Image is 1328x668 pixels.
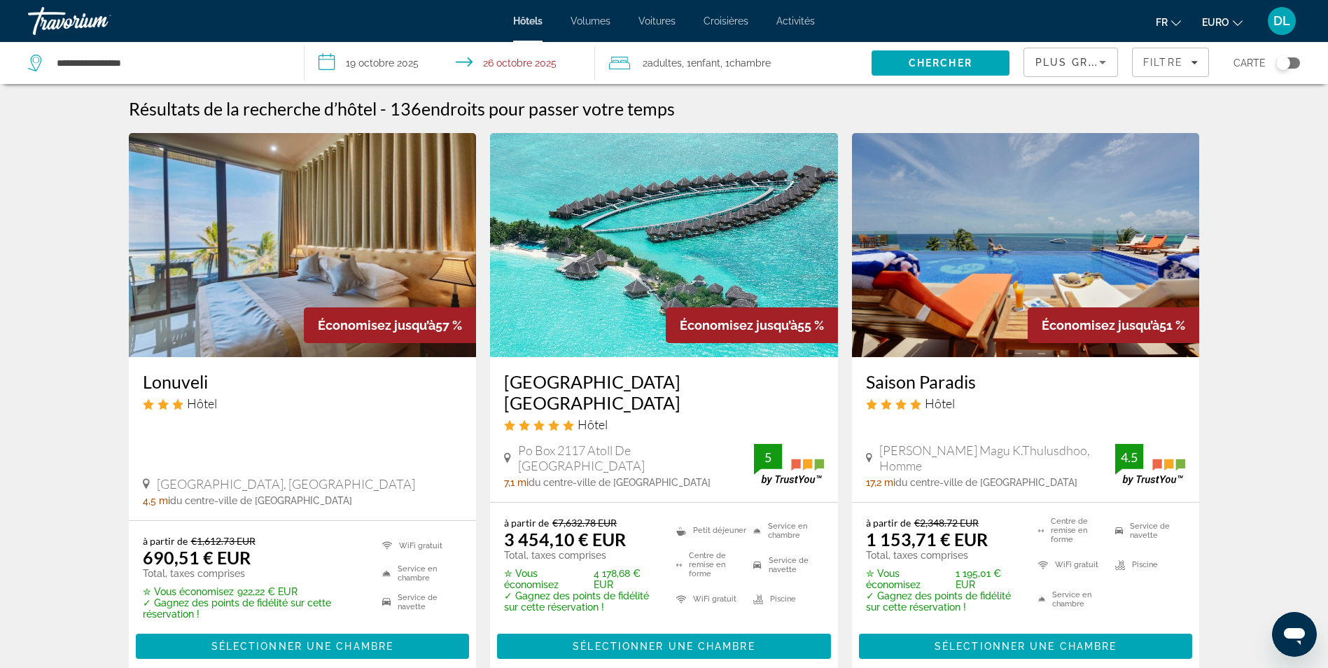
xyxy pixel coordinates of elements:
span: ✮ Vous économisez [866,568,953,590]
button: Sélectionnez la date d’arrivée et de départ [305,42,595,84]
button: Changer la langue [1156,12,1181,32]
p: Total, taxes comprises [143,568,365,579]
img: TrustYou guest rating badge [1115,444,1185,485]
img: Saison Paradis [852,133,1200,357]
span: Économisez jusqu’à [1042,318,1159,333]
div: 55 % [666,307,838,343]
input: Rechercher une destination hôtelière [55,53,283,74]
button: Sélectionner une chambre [859,634,1193,659]
a: Croisières [704,15,748,27]
del: €7,632.78 EUR [552,517,617,529]
font: WiFi gratuit [399,541,442,550]
span: [PERSON_NAME] Magu K.Thulusdhoo, Homme [879,443,1115,473]
span: Économisez jusqu’à [680,318,797,333]
div: Hôtel 5 étoiles [504,417,824,432]
p: ✓ Gagnez des points de fidélité sur cette réservation ! [504,590,659,613]
a: Volumes [571,15,610,27]
span: du centre-ville de [GEOGRAPHIC_DATA] [895,477,1077,488]
button: Basculer la carte [1266,57,1300,69]
button: Menu utilisateur [1264,6,1300,36]
a: Voitures [638,15,676,27]
font: Service de navette [769,556,824,574]
span: Hôtel [925,396,955,411]
p: Total, taxes comprises [504,550,659,561]
font: Service en chambre [1052,590,1108,608]
span: Enfant [691,57,720,69]
p: ✓ Gagnez des points de fidélité sur cette réservation ! [866,590,1021,613]
div: Hôtel 4 étoiles [866,396,1186,411]
font: Piscine [1132,560,1158,569]
span: [GEOGRAPHIC_DATA], [GEOGRAPHIC_DATA] [157,476,415,492]
ins: 3 454,10 € EUR [504,529,626,550]
span: Fr [1156,17,1168,28]
font: , 1 [720,57,729,69]
span: Sélectionner une chambre [573,641,755,652]
span: du centre-ville de [GEOGRAPHIC_DATA] [529,477,711,488]
span: endroits pour passer votre temps [421,98,675,119]
a: Travorium [28,3,168,39]
font: Service en chambre [768,522,824,540]
a: Hôtels [513,15,543,27]
a: Sélectionner une chambre [497,636,831,652]
font: 922,22 € EUR [237,586,298,597]
span: à partir de [504,517,549,529]
button: Changer de devise [1202,12,1243,32]
div: Hôtel 3 étoiles [143,396,463,411]
a: Saison Paradis [866,371,1186,392]
span: 17,2 mi [866,477,895,488]
span: Carte [1233,53,1266,73]
font: Service de navette [1130,522,1185,540]
span: Hôtel [187,396,217,411]
h1: Résultats de la recherche d’hôtel [129,98,377,119]
span: Hôtel [578,417,608,432]
del: €1,612.73 EUR [191,535,256,547]
div: 5 [754,449,782,466]
ins: 1 153,71 € EUR [866,529,988,550]
a: Lonuveli [129,133,477,357]
a: Sélectionner une chambre [136,636,470,652]
a: Sélectionner une chambre [859,636,1193,652]
div: 51 % [1028,307,1199,343]
p: Total, taxes comprises [866,550,1021,561]
font: 4 178,68 € EUR [594,568,659,590]
span: Économisez jusqu’à [318,318,435,333]
mat-select: Trier par [1035,54,1106,71]
button: Sélectionner une chambre [497,634,831,659]
span: ✮ Vous économisez [143,586,234,597]
font: WiFi gratuit [693,594,736,604]
font: Piscine [770,594,796,604]
button: Filtres [1132,48,1209,77]
a: [GEOGRAPHIC_DATA] [GEOGRAPHIC_DATA] [504,371,824,413]
div: 57 % [304,307,476,343]
del: €2,348.72 EUR [914,517,979,529]
span: Plus grandes économies [1035,57,1203,68]
font: Service en chambre [398,564,462,583]
div: 4.5 [1115,449,1143,466]
img: Taj Exotica Resort & Spa Maldives [490,133,838,357]
span: DL [1273,14,1290,28]
a: Activités [776,15,815,27]
span: Chercher [909,57,972,69]
a: Lonuveli [143,371,463,392]
span: Po Box 2117 Atoll de [GEOGRAPHIC_DATA] [518,443,754,473]
button: Sélectionner une chambre [136,634,470,659]
span: à partir de [866,517,911,529]
font: , 1 [682,57,691,69]
h2: 136 [390,98,675,119]
span: 4,5 mi [143,495,170,506]
iframe: Bouton de lancement de la fenêtre de messagerie [1272,612,1317,657]
font: Centre de remise en forme [1051,517,1108,544]
span: à partir de [143,535,188,547]
span: EURO [1202,17,1229,28]
button: Rechercher [872,50,1009,76]
ins: 690,51 € EUR [143,547,251,568]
